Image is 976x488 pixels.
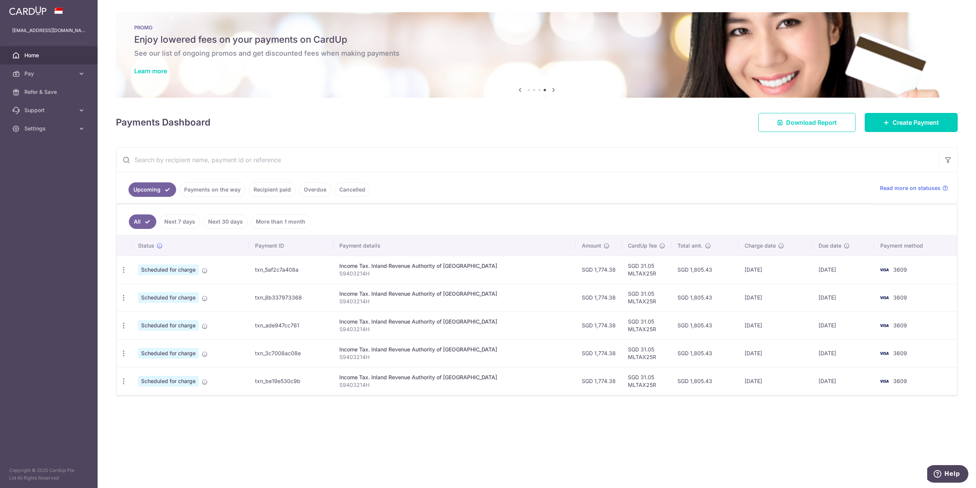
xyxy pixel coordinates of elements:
a: Learn more [134,67,167,75]
a: Create Payment [865,113,958,132]
img: Latest Promos banner [116,12,958,98]
a: More than 1 month [251,214,310,229]
span: Total amt. [677,242,703,250]
span: Amount [582,242,601,250]
div: Income Tax. Inland Revenue Authority of [GEOGRAPHIC_DATA] [339,346,570,353]
td: SGD 1,774.38 [576,339,622,367]
img: Bank Card [876,377,892,386]
td: [DATE] [812,339,875,367]
img: Bank Card [876,321,892,330]
td: txn_5af2c7a408a [249,256,333,283]
span: 3609 [893,322,907,329]
td: [DATE] [812,367,875,395]
td: SGD 31.05 MLTAX25R [622,283,671,311]
p: S9403214H [339,325,570,333]
h5: Enjoy lowered fees on your payments on CardUp [134,34,939,46]
th: Payment ID [249,236,333,256]
a: All [129,214,156,229]
span: Home [24,52,75,59]
p: S9403214H [339,270,570,277]
div: Income Tax. Inland Revenue Authority of [GEOGRAPHIC_DATA] [339,290,570,298]
span: Settings [24,125,75,132]
td: [DATE] [738,311,812,339]
img: Bank Card [876,349,892,358]
h6: See our list of ongoing promos and get discounted fees when making payments [134,49,939,58]
td: txn_ade947cc761 [249,311,333,339]
p: S9403214H [339,298,570,305]
p: [EMAIL_ADDRESS][DOMAIN_NAME] [12,27,85,34]
span: Support [24,106,75,114]
td: [DATE] [812,311,875,339]
span: CardUp fee [628,242,657,250]
a: Payments on the way [179,182,246,197]
img: Bank Card [876,265,892,274]
a: Upcoming [128,182,176,197]
td: SGD 31.05 MLTAX25R [622,367,671,395]
span: Read more on statuses [880,184,941,192]
img: CardUp [9,6,47,15]
td: [DATE] [812,283,875,311]
a: Read more on statuses [880,184,948,192]
th: Payment details [333,236,576,256]
td: SGD 1,774.38 [576,311,622,339]
span: Scheduled for charge [138,376,199,387]
span: Charge date [745,242,776,250]
a: Next 30 days [203,214,248,229]
td: SGD 31.05 MLTAX25R [622,339,671,367]
a: Next 7 days [159,214,200,229]
div: Income Tax. Inland Revenue Authority of [GEOGRAPHIC_DATA] [339,262,570,270]
span: Create Payment [893,118,939,127]
td: [DATE] [738,283,812,311]
td: SGD 1,774.38 [576,256,622,283]
p: PROMO [134,24,939,31]
h4: Payments Dashboard [116,116,210,129]
span: Scheduled for charge [138,348,199,359]
td: SGD 1,774.38 [576,283,622,311]
span: Download Report [786,118,837,127]
span: 3609 [893,350,907,356]
td: [DATE] [738,256,812,283]
td: [DATE] [812,256,875,283]
th: Payment method [874,236,957,256]
td: txn_be19e530c9b [249,367,333,395]
span: Pay [24,70,75,77]
a: Download Report [758,113,856,132]
div: Income Tax. Inland Revenue Authority of [GEOGRAPHIC_DATA] [339,318,570,325]
td: SGD 1,805.43 [671,256,738,283]
td: SGD 31.05 MLTAX25R [622,256,671,283]
span: Due date [819,242,841,250]
span: 3609 [893,266,907,273]
a: Recipient paid [249,182,296,197]
p: S9403214H [339,353,570,361]
td: [DATE] [738,339,812,367]
span: Scheduled for charge [138,320,199,331]
span: 3609 [893,294,907,301]
span: Status [138,242,154,250]
p: S9403214H [339,381,570,389]
td: SGD 1,805.43 [671,367,738,395]
span: 3609 [893,378,907,384]
td: SGD 1,805.43 [671,339,738,367]
td: SGD 1,774.38 [576,367,622,395]
td: txn_8b337973368 [249,283,333,311]
td: SGD 1,805.43 [671,283,738,311]
input: Search by recipient name, payment id or reference [116,148,939,172]
td: [DATE] [738,367,812,395]
span: Scheduled for charge [138,264,199,275]
a: Overdue [299,182,331,197]
span: Scheduled for charge [138,292,199,303]
td: SGD 1,805.43 [671,311,738,339]
a: Cancelled [334,182,370,197]
td: SGD 31.05 MLTAX25R [622,311,671,339]
div: Income Tax. Inland Revenue Authority of [GEOGRAPHIC_DATA] [339,374,570,381]
img: Bank Card [876,293,892,302]
td: txn_3c7008ac08e [249,339,333,367]
iframe: Opens a widget where you can find more information [927,465,968,484]
span: Refer & Save [24,88,75,96]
